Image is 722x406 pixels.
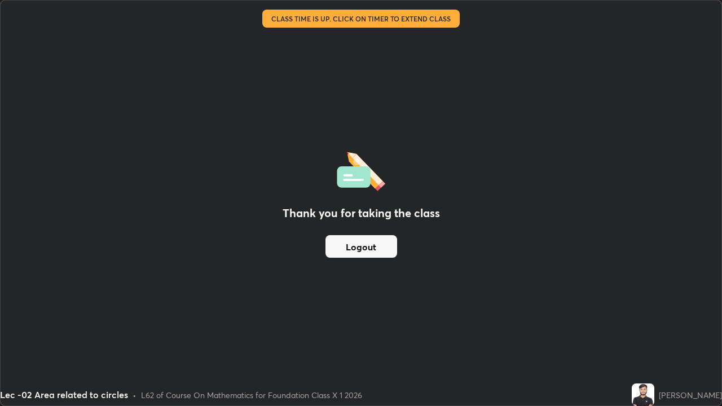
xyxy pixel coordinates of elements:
div: • [133,389,137,401]
div: L62 of Course On Mathematics for Foundation Class X 1 2026 [141,389,362,401]
h2: Thank you for taking the class [283,205,440,222]
div: [PERSON_NAME] [659,389,722,401]
img: e9509afeb8d349309d785b2dea92ae11.jpg [632,383,654,406]
button: Logout [325,235,397,258]
img: offlineFeedback.1438e8b3.svg [337,148,385,191]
